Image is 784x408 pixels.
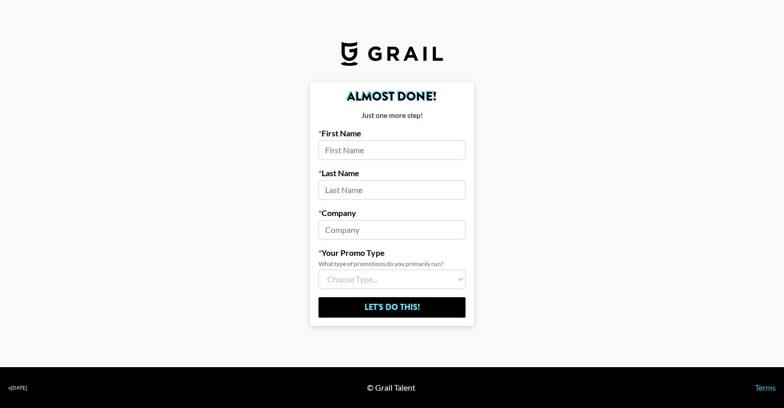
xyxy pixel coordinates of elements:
[318,297,465,318] input: Let's Do This!
[318,140,465,160] input: First Name
[318,168,465,178] label: Last Name
[318,128,465,138] label: First Name
[318,260,465,268] div: What type of promotions do you primarily run?
[318,208,465,218] label: Company
[318,248,465,258] label: Your Promo Type
[318,90,465,103] h2: Almost Done!
[318,220,465,239] input: Company
[318,180,465,200] input: Last Name
[341,41,443,66] img: Grail Talent Logo
[8,385,27,391] div: v [DATE]
[318,111,465,120] div: Just one more step!
[755,382,776,392] a: Terms
[367,382,415,393] div: © Grail Talent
